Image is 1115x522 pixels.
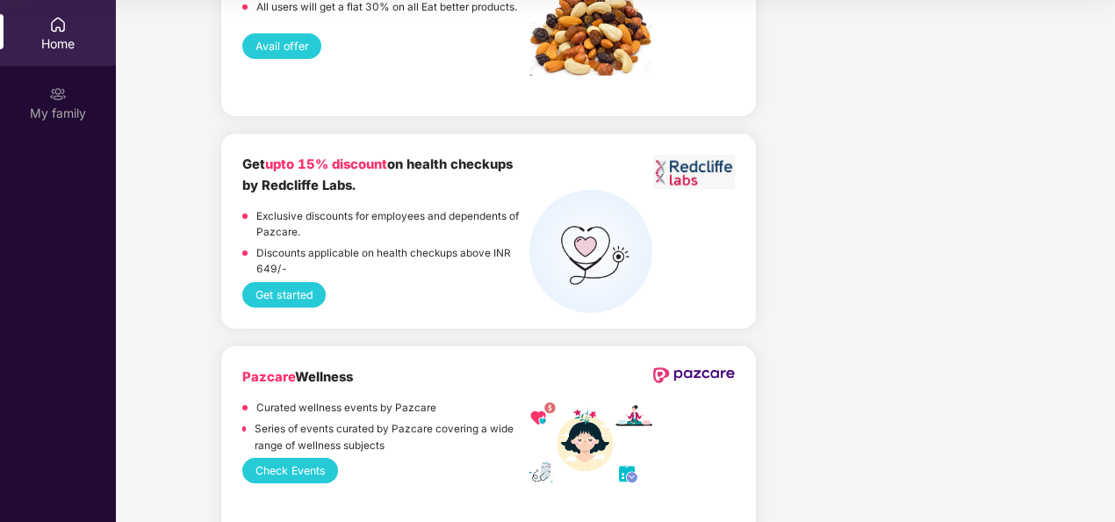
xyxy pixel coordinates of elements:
span: Pazcare [242,369,295,385]
img: wellness_mobile.png [529,402,652,486]
button: Get started [242,282,326,308]
span: upto 15% discount [265,156,387,172]
b: Get on health checkups by Redcliffe Labs. [242,156,513,192]
img: Screenshot%202023-06-01%20at%2011.51.45%20AM.png [653,155,736,189]
img: health%20check%20(1).png [529,190,652,313]
b: Wellness [242,369,353,385]
button: Check Events [242,458,338,483]
p: Series of events curated by Pazcare covering a wide range of wellness subjects [255,421,529,453]
img: svg+xml;base64,PHN2ZyB3aWR0aD0iMjAiIGhlaWdodD0iMjAiIHZpZXdCb3g9IjAgMCAyMCAyMCIgZmlsbD0ibm9uZSIgeG... [49,85,67,103]
img: newPazcareLogo.svg [653,367,736,383]
p: Curated wellness events by Pazcare [256,400,436,417]
img: svg+xml;base64,PHN2ZyBpZD0iSG9tZSIgeG1sbnM9Imh0dHA6Ly93d3cudzMub3JnLzIwMDAvc3ZnIiB3aWR0aD0iMjAiIG... [49,16,67,33]
button: Avail offer [242,33,321,59]
p: Exclusive discounts for employees and dependents of Pazcare. [256,208,530,241]
p: Discounts applicable on health checkups above INR 649/- [256,245,530,278]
